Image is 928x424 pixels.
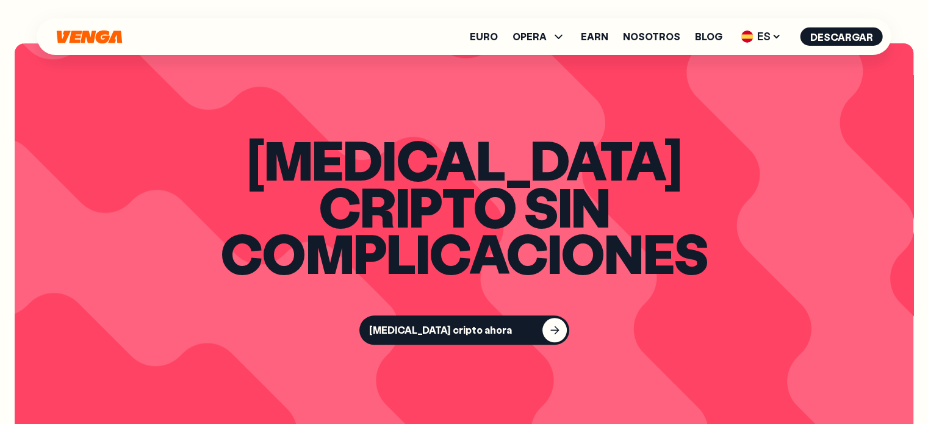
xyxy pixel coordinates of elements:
span: OPERA [513,32,547,41]
button: Descargar [800,27,883,46]
a: Euro [470,32,498,41]
span: ES [737,27,786,46]
button: [MEDICAL_DATA] cripto ahora [359,315,569,345]
a: Earn [581,32,608,41]
div: [MEDICAL_DATA] cripto ahora [369,325,512,335]
a: Blog [695,32,722,41]
svg: Inicio [56,30,124,44]
span: OPERA [513,29,566,44]
a: Nosotros [623,32,680,41]
img: flag-es [741,31,754,43]
div: [MEDICAL_DATA] cripto sin complicaciones [177,136,752,276]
